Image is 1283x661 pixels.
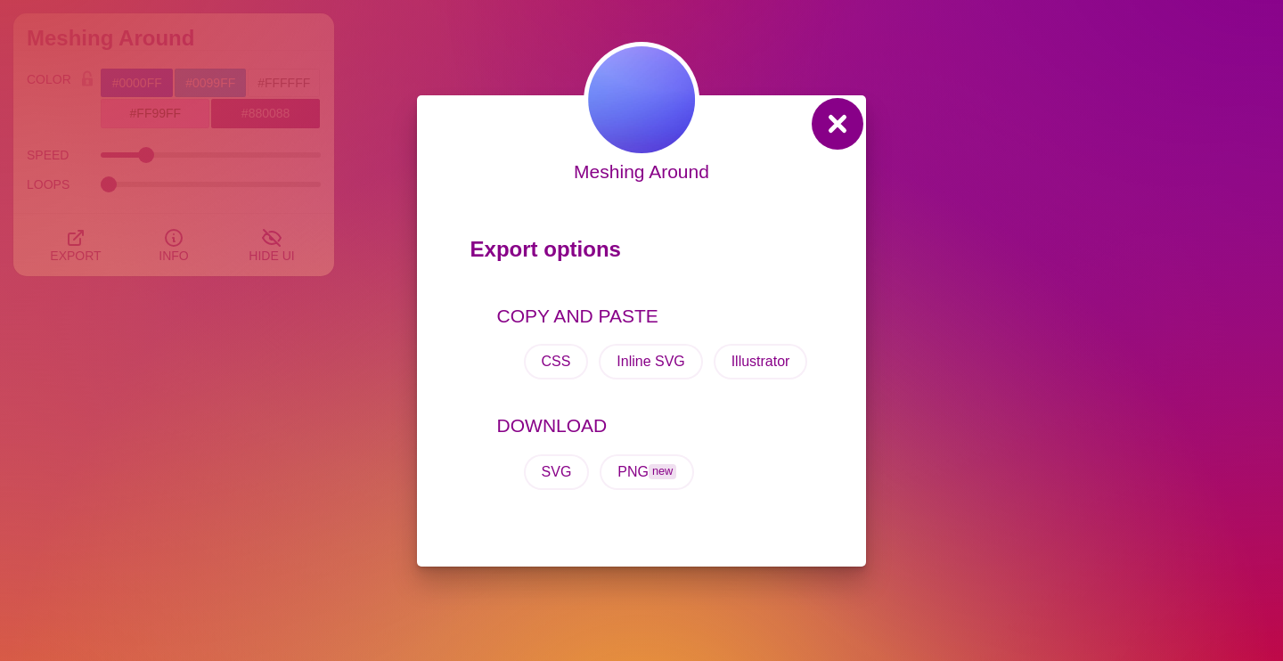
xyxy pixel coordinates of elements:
button: PNGnew [600,454,694,490]
button: SVG [524,454,590,490]
p: Meshing Around [574,158,709,186]
p: Export options [470,229,813,279]
span: new [649,464,676,479]
button: Illustrator [714,344,808,379]
img: animated blue and pink gradient [584,42,699,158]
p: COPY AND PASTE [497,302,813,330]
p: DOWNLOAD [497,412,813,440]
button: Inline SVG [599,344,702,379]
button: CSS [524,344,589,379]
